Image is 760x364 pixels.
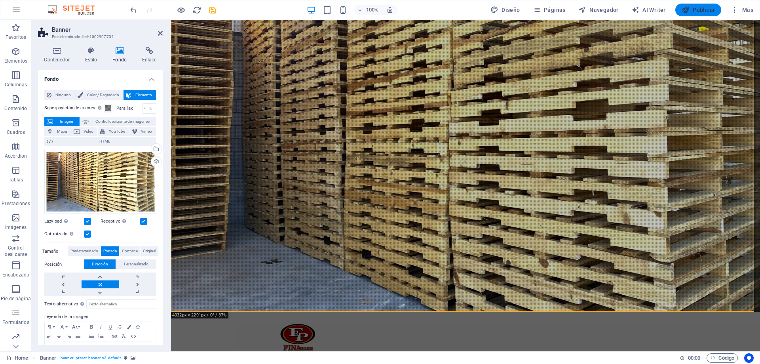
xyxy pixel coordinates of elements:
p: Columnas [5,82,27,88]
span: Páginas [533,6,566,14]
label: Superposición de colores [44,103,104,113]
button: Más [728,4,756,16]
h6: Tiempo de la sesión [680,353,701,363]
button: 100% [354,5,382,15]
button: Original [141,246,158,256]
i: Este elemento es un preajuste personalizable [124,356,127,360]
p: Imágenes [5,224,27,231]
button: Font Family [57,322,70,332]
button: Paragraph Format [45,322,57,332]
span: Vimeo [140,127,154,136]
span: Elemento [134,90,154,100]
button: Icons [133,322,142,332]
div: Diseño (Ctrl+Alt+Y) [487,4,523,16]
button: Font Size [70,322,83,332]
span: Dirección [92,259,108,269]
i: Guardar (Ctrl+S) [208,6,217,15]
label: Texto alternativo [44,299,86,309]
div: inicio-8ivIf1Lkkt1hyYMbhO7-fw.jpg [44,150,156,214]
h4: Enlace [136,47,163,63]
button: Colors [125,322,133,332]
i: Volver a cargar página [192,6,201,15]
a: Haz clic para cancelar la selección y doble clic para abrir páginas [6,353,28,363]
span: : [693,355,695,361]
button: Align Center [54,332,64,341]
button: Color / Degradado [75,90,123,100]
span: Contiene [122,246,138,256]
p: Contenido [4,105,27,112]
button: Páginas [530,4,569,16]
button: Personalizado [116,259,156,269]
span: AI Writer [631,6,666,14]
p: Elementos [4,58,27,64]
h4: Contenedor [38,47,79,63]
h4: Fondo [106,47,136,63]
img: Editor Logo [46,5,105,15]
h2: Banner [52,26,163,33]
label: Receptivo [101,217,140,226]
label: Leyenda de la imagen [44,312,156,322]
button: Publicar [675,4,722,16]
button: save [208,5,217,15]
p: Accordion [5,153,27,159]
button: Align Justify [73,332,83,341]
button: Código [707,353,738,363]
button: YouTube [98,127,129,136]
button: Imagen [44,117,80,126]
button: Predeterminado [68,246,101,256]
span: Color / Degradado [85,90,121,100]
span: Publicar [682,6,715,14]
span: Control deslizante de imágenes [91,117,154,126]
button: Usercentrics [744,353,754,363]
button: Align Right [64,332,73,341]
button: Clear Formatting [119,332,129,341]
h4: Fondo [38,70,163,84]
span: Original [143,246,156,256]
p: Tablas [9,177,23,183]
label: Lazyload [44,217,84,226]
button: Ordered List [96,332,106,341]
input: Texto alternativo... [86,299,156,309]
button: Strikethrough [115,322,125,332]
button: Ninguno [44,90,75,100]
span: Haz clic para seleccionar y doble clic para editar [40,353,57,363]
span: Imagen [55,117,77,126]
span: . banner .preset-banner-v3-default [59,353,121,363]
label: Optimizado [44,229,84,239]
button: Vimeo [129,127,156,136]
button: undo [129,5,138,15]
span: Diseño [490,6,520,14]
nav: breadcrumb [40,353,136,363]
span: Código [710,353,734,363]
span: Portada [103,246,117,256]
h3: Predeterminado #ed-1002907734 [52,33,147,40]
button: Mapa [44,127,71,136]
h6: 100% [366,5,378,15]
span: Navegador [578,6,619,14]
i: Deshacer: Cambiar imagen (Ctrl+Z) [129,6,138,15]
h4: Estilo [79,47,106,63]
div: % [145,104,156,113]
i: Al redimensionar, ajustar el nivel de zoom automáticamente para ajustarse al dispositivo elegido. [386,6,393,13]
span: Video [82,127,95,136]
button: Unordered List [87,332,96,341]
button: reload [192,5,201,15]
p: Prestaciones [2,200,30,207]
p: Pie de página [1,295,30,302]
button: Control deslizante de imágenes [80,117,156,126]
button: AI Writer [628,4,669,16]
span: Ninguno [54,90,72,100]
p: Favoritos [6,34,26,40]
label: Tamaño [42,247,68,256]
button: Underline (Ctrl+U) [106,322,115,332]
button: Haz clic para salir del modo de previsualización y seguir editando [176,5,186,15]
button: HTML [44,137,156,146]
span: Predeterminado [70,246,98,256]
p: Cuadros [7,129,25,135]
span: Personalizado [124,259,148,269]
i: Este elemento contiene un fondo [131,356,135,360]
p: Formularios [2,319,29,326]
button: Insert Link [110,332,119,341]
button: Bold (Ctrl+B) [87,322,96,332]
label: Posición [44,260,84,269]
